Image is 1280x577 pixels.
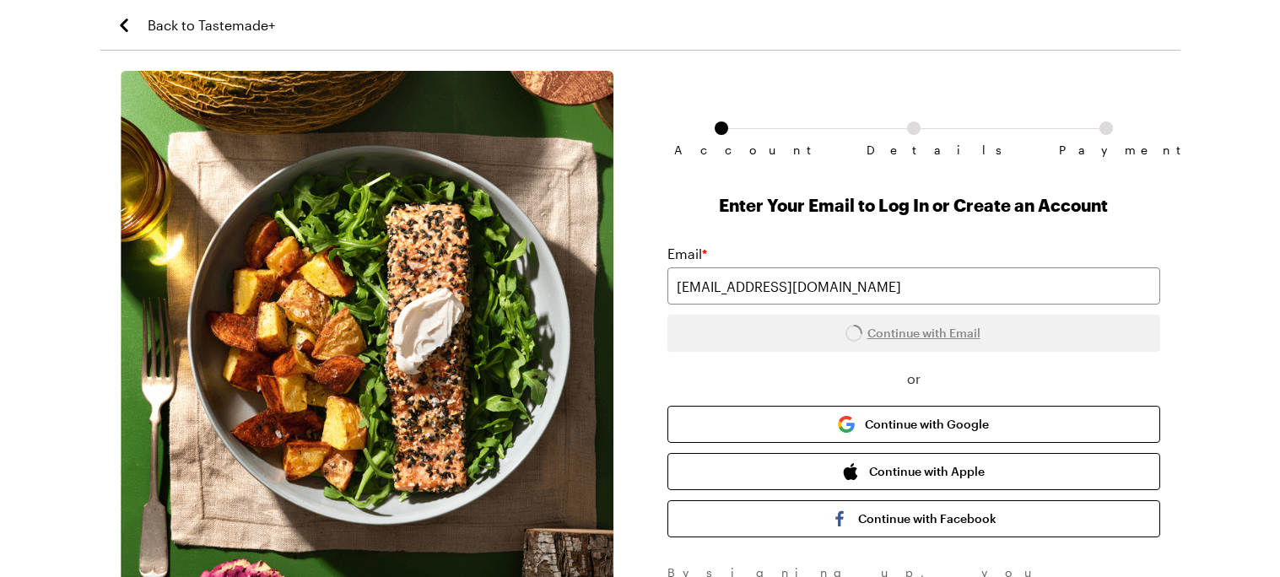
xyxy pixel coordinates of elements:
[867,143,961,157] span: Details
[1059,143,1153,157] span: Payment
[674,143,769,157] span: Account
[667,244,707,264] label: Email
[667,500,1160,537] button: Continue with Facebook
[667,406,1160,443] button: Continue with Google
[667,369,1160,389] span: or
[148,15,275,35] span: Back to Tastemade+
[667,121,1160,143] ol: Subscription checkout form navigation
[667,453,1160,490] button: Continue with Apple
[667,193,1160,217] h1: Enter Your Email to Log In or Create an Account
